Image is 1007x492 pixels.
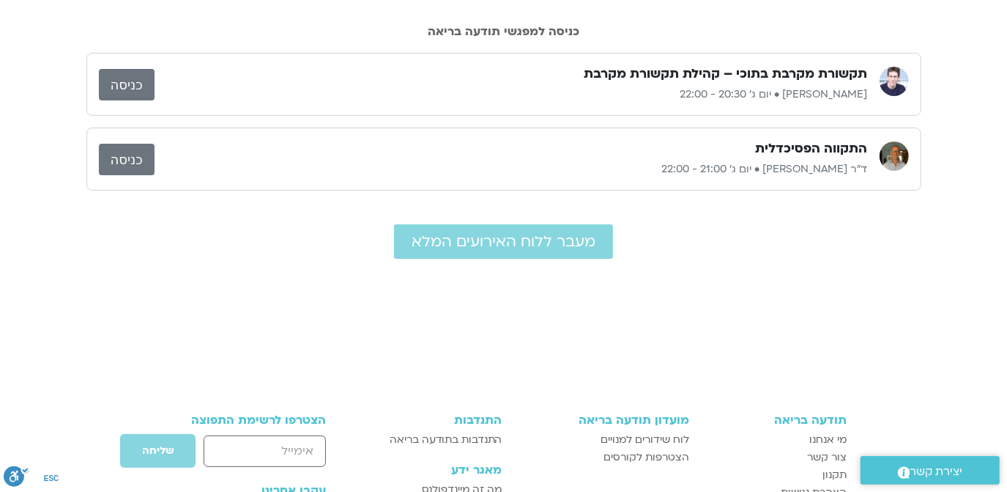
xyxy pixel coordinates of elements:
[704,414,847,427] h3: תודעה בריאה
[99,69,155,100] a: כניסה
[142,445,174,457] span: שליחה
[160,414,327,427] h3: הצטרפו לרשימת התפוצה
[394,224,613,259] a: מעבר ללוח האירועים המלא
[910,462,963,482] span: יצירת קשר
[880,67,909,96] img: ערן טייכר
[86,25,921,38] h2: כניסה למפגשי תודעה בריאה
[517,431,689,449] a: לוח שידורים למנויים
[99,144,155,175] a: כניסה
[204,436,326,467] input: אימייל
[704,431,847,449] a: מי אנחנו
[119,433,196,469] button: שליחה
[155,161,868,178] p: ד"ר [PERSON_NAME] • יום ג׳ 21:00 - 22:00
[603,449,689,466] span: הצטרפות לקורסים
[704,466,847,484] a: תקנון
[366,431,502,449] a: התנדבות בתודעה בריאה
[366,414,502,427] h3: התנדבות
[517,449,689,466] a: הצטרפות לקורסים
[861,456,1000,485] a: יצירת קשר
[810,431,847,449] span: מי אנחנו
[756,140,868,158] h3: התקווה הפסיכדלית
[517,414,689,427] h3: מועדון תודעה בריאה
[155,86,868,103] p: [PERSON_NAME] • יום ג׳ 20:30 - 22:00
[584,65,868,83] h3: תקשורת מקרבת בתוכי – קהילת תקשורת מקרבת
[160,433,327,476] form: טופס חדש
[823,466,847,484] span: תקנון
[704,449,847,466] a: צור קשר
[808,449,847,466] span: צור קשר
[390,431,502,449] span: התנדבות בתודעה בריאה
[412,233,595,250] span: מעבר ללוח האירועים המלא
[601,431,689,449] span: לוח שידורים למנויים
[880,142,909,171] img: ד"ר עודד ארבל
[366,463,502,477] h3: מאגר ידע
